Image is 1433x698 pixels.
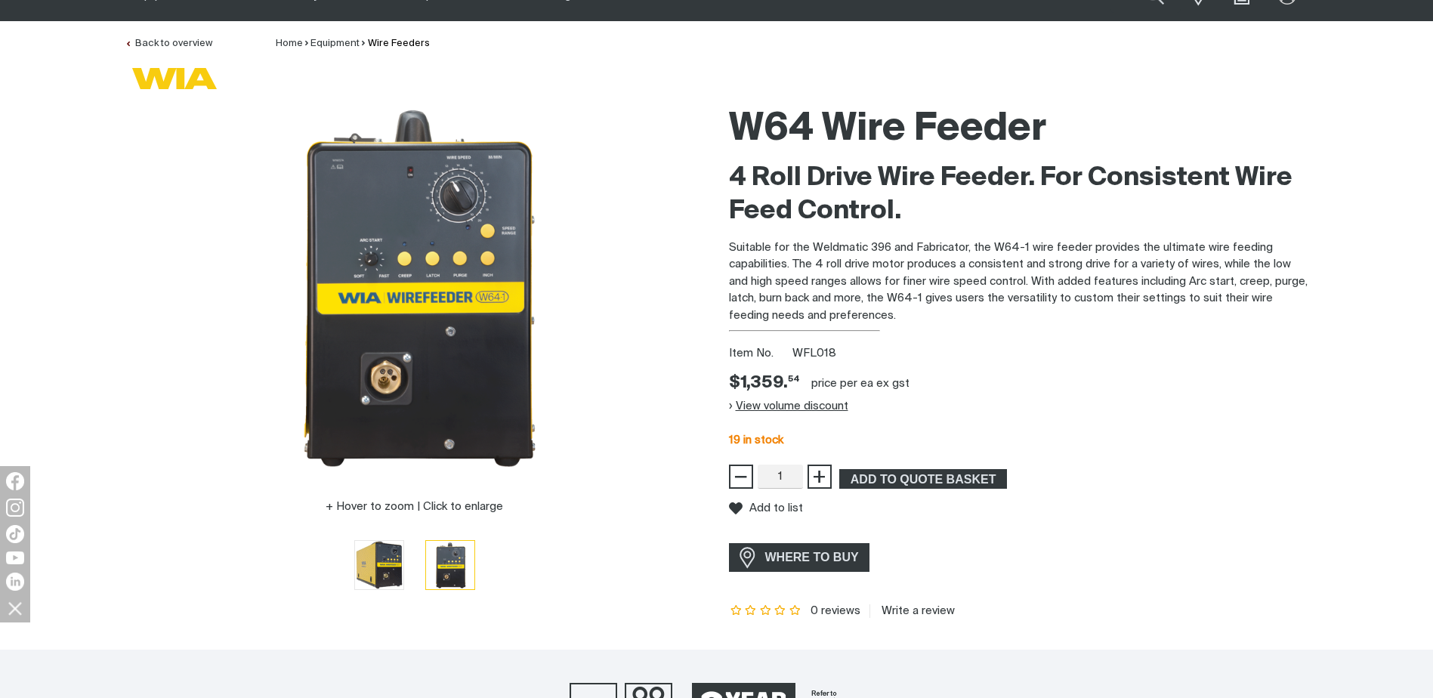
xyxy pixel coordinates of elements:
a: Home [276,39,303,48]
img: Instagram [6,499,24,517]
a: Write a review [869,604,955,618]
h1: W64 Wire Feeder [729,105,1309,154]
h2: 4 Roll Drive Wire Feeder. For Consistent Wire Feed Control. [729,162,1309,228]
a: Wire Feeders [368,39,430,48]
img: hide socials [2,595,28,621]
button: Go to slide 2 [425,540,475,590]
span: WHERE TO BUY [755,545,869,570]
img: Facebook [6,472,24,490]
img: TikTok [6,525,24,543]
span: Add to list [749,502,803,514]
button: Add W64-1 Wire Feeder to the shopping cart [839,469,1007,489]
a: Back to overview [125,39,212,48]
a: WHERE TO BUY [729,543,870,571]
span: Rating: {0} [729,606,803,616]
button: Add to list [729,502,803,515]
nav: Breadcrumb [276,36,430,51]
p: Suitable for the Weldmatic 396 and Fabricator, the W64-1 wire feeder provides the ultimate wire f... [729,239,1309,325]
div: price per EA [811,376,873,391]
button: View volume discount [729,394,848,418]
span: WFL018 [792,347,836,359]
img: W64-1 Wire Feeder [226,97,604,475]
div: ex gst [876,376,910,391]
button: Hover to zoom | Click to enlarge [317,498,512,516]
span: 0 reviews [811,605,860,616]
div: Price [729,372,800,394]
a: Equipment [310,39,360,48]
sup: 54 [788,375,800,383]
img: YouTube [6,551,24,564]
span: − [733,464,748,490]
span: Item No. [729,345,790,363]
span: + [812,464,826,490]
span: 19 in stock [729,434,783,446]
img: W64-1 Wire Feeder [355,541,403,589]
img: W64-1 Wire Feeder [426,541,474,589]
img: LinkedIn [6,573,24,591]
span: ADD TO QUOTE BASKET [841,469,1005,489]
button: Go to slide 1 [354,540,404,590]
span: $1,359. [729,372,800,394]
